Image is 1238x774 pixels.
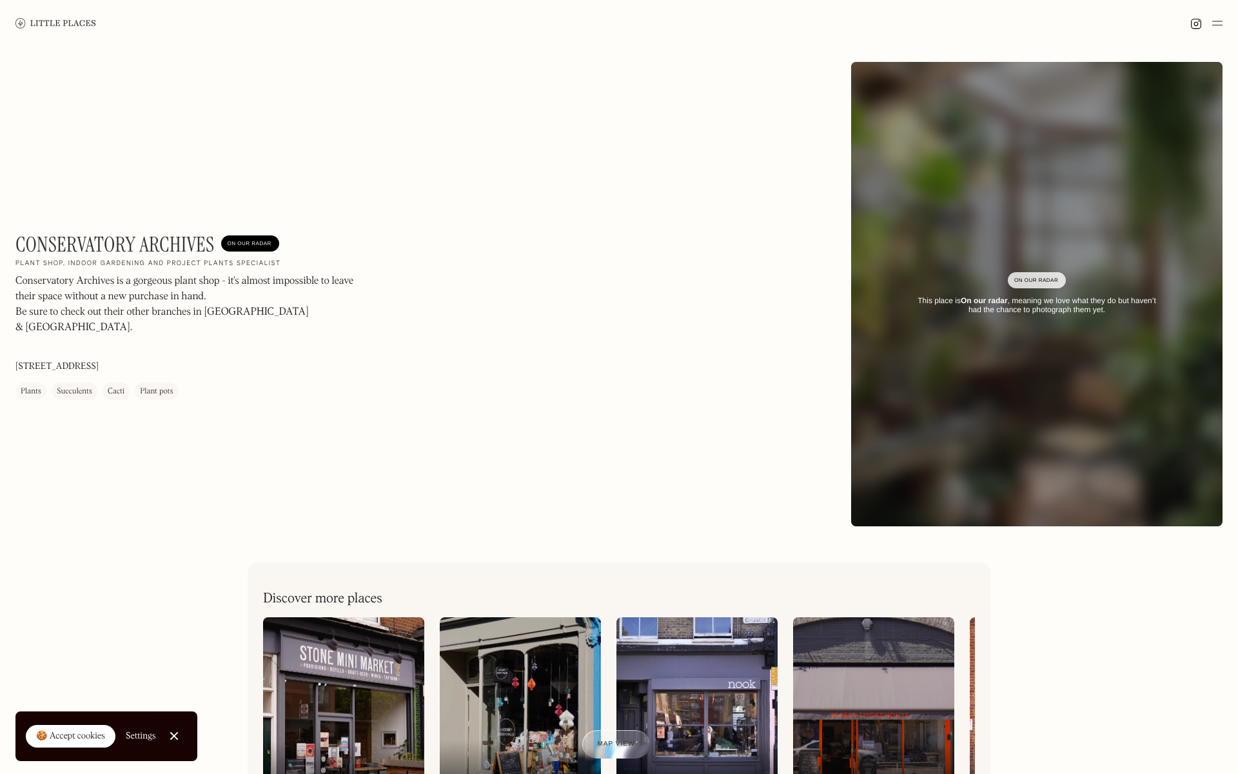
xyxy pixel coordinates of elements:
div: This place is , meaning we love what they do but haven’t had the chance to photograph them yet. [910,296,1163,315]
p: Conservatory Archives is a gorgeous plant shop - it's almost impossible to leave their space with... [15,273,364,351]
a: 🍪 Accept cookies [26,725,115,748]
a: Settings [126,722,156,751]
div: Settings [126,731,156,740]
div: 🍪 Accept cookies [36,730,105,743]
h1: Conservatory Archives [15,232,215,257]
div: On Our Radar [228,237,273,250]
div: Plants [21,385,41,398]
strong: On our radar [961,296,1008,305]
a: Close Cookie Popup [161,723,187,749]
a: Map view [582,730,651,759]
div: Succulents [57,385,92,398]
p: [STREET_ADDRESS] [15,360,99,373]
div: Plant pots [140,385,173,398]
div: Cacti [108,385,124,398]
h2: Plant shop, indoor gardening and project plants specialist [15,259,281,268]
span: Map view [598,740,635,748]
h2: Discover more places [263,591,382,607]
div: On Our Radar [1014,274,1059,287]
